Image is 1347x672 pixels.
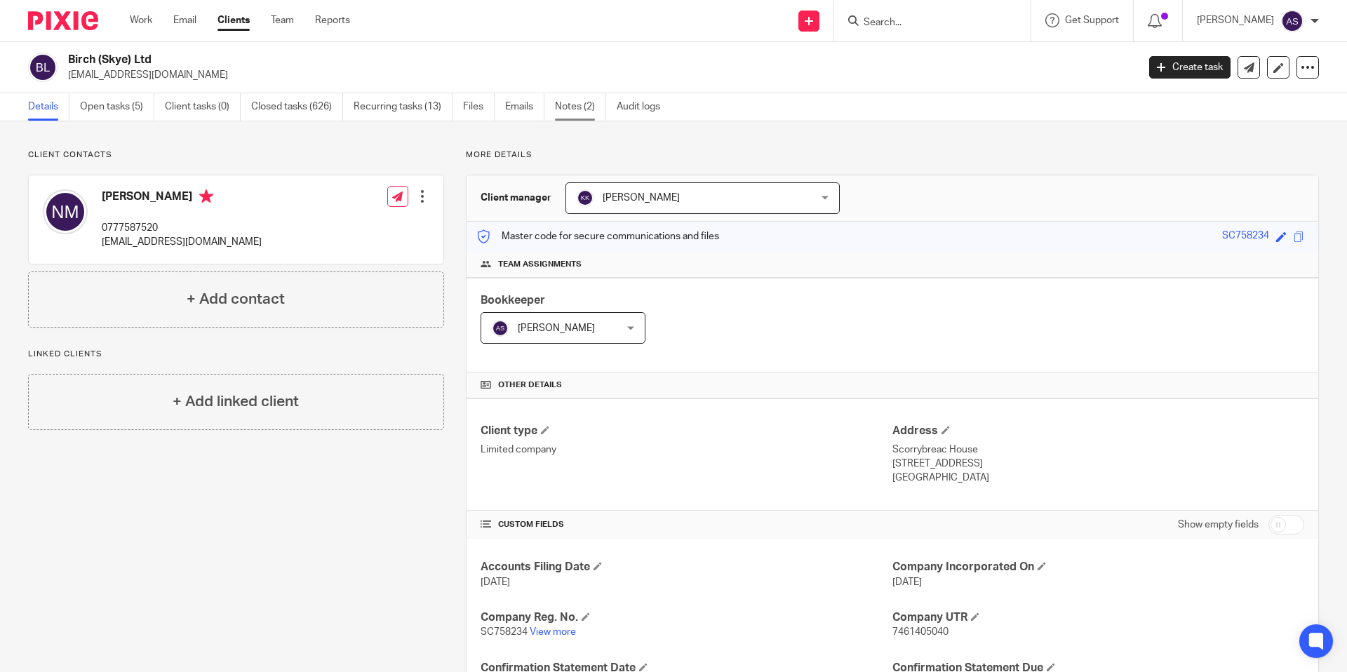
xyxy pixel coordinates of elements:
a: Audit logs [617,93,671,121]
p: [PERSON_NAME] [1197,13,1274,27]
h4: CUSTOM FIELDS [481,519,892,530]
img: svg%3E [28,53,58,82]
div: SC758234 [1222,229,1269,245]
a: View more [530,627,576,637]
h4: Accounts Filing Date [481,560,892,574]
p: Linked clients [28,349,444,360]
a: Open tasks (5) [80,93,154,121]
span: Other details [498,379,562,391]
a: Files [463,93,495,121]
i: Primary [199,189,213,203]
a: Team [271,13,294,27]
h4: Client type [481,424,892,438]
p: 0777587520 [102,221,262,235]
img: svg%3E [1281,10,1304,32]
h4: + Add contact [187,288,285,310]
h4: + Add linked client [173,391,299,412]
h3: Client manager [481,191,551,205]
h4: Address [892,424,1304,438]
a: Email [173,13,196,27]
a: Reports [315,13,350,27]
p: More details [466,149,1319,161]
img: svg%3E [492,320,509,337]
a: Closed tasks (626) [251,93,343,121]
span: [PERSON_NAME] [518,323,595,333]
p: [GEOGRAPHIC_DATA] [892,471,1304,485]
a: Emails [505,93,544,121]
h4: [PERSON_NAME] [102,189,262,207]
span: [DATE] [481,577,510,587]
a: Recurring tasks (13) [354,93,453,121]
p: Scorrybreac House [892,443,1304,457]
h2: Birch (Skye) Ltd [68,53,916,67]
h4: Company Incorporated On [892,560,1304,574]
p: [EMAIL_ADDRESS][DOMAIN_NAME] [102,235,262,249]
label: Show empty fields [1178,518,1259,532]
span: Team assignments [498,259,582,270]
a: Details [28,93,69,121]
a: Create task [1149,56,1231,79]
input: Search [862,17,989,29]
a: Work [130,13,152,27]
p: Master code for secure communications and files [477,229,719,243]
img: svg%3E [577,189,594,206]
span: Bookkeeper [481,295,545,306]
a: Notes (2) [555,93,606,121]
img: Pixie [28,11,98,30]
p: Limited company [481,443,892,457]
a: Client tasks (0) [165,93,241,121]
span: SC758234 [481,627,528,637]
span: 7461405040 [892,627,949,637]
span: [DATE] [892,577,922,587]
span: Get Support [1065,15,1119,25]
img: svg%3E [43,189,88,234]
h4: Company Reg. No. [481,610,892,625]
p: [EMAIL_ADDRESS][DOMAIN_NAME] [68,68,1128,82]
p: [STREET_ADDRESS] [892,457,1304,471]
span: [PERSON_NAME] [603,193,680,203]
a: Clients [217,13,250,27]
h4: Company UTR [892,610,1304,625]
p: Client contacts [28,149,444,161]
